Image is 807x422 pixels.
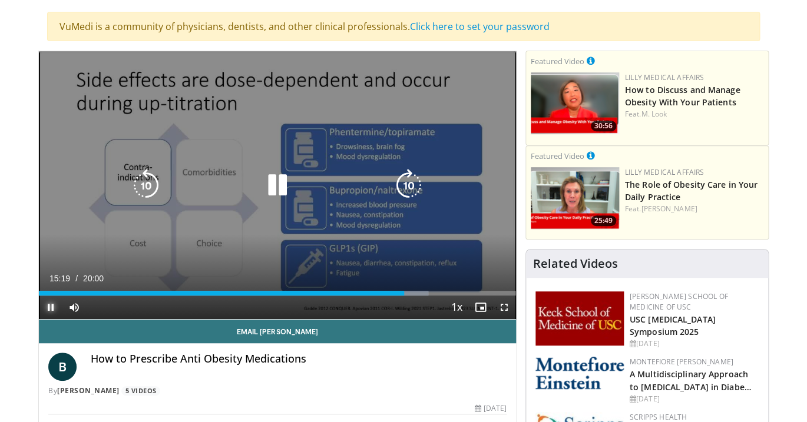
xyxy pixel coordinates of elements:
div: [DATE] [630,338,759,349]
a: M. Look [641,109,667,119]
div: Feat. [625,204,763,214]
button: Enable picture-in-picture mode [469,295,492,319]
button: Playback Rate [445,295,469,319]
a: Lilly Medical Affairs [625,72,705,82]
div: [DATE] [474,403,506,414]
a: Click here to set your password [410,20,550,33]
span: 30:56 [591,121,616,131]
a: [PERSON_NAME] [641,204,697,214]
button: Fullscreen [492,295,516,319]
h4: How to Prescribe Anti Obesity Medications [91,353,507,365]
div: VuMedi is a community of physicians, dentists, and other clinical professionals. [47,12,760,41]
a: [PERSON_NAME] School of Medicine of USC [630,291,728,312]
a: Montefiore [PERSON_NAME] [630,357,733,367]
video-js: Video Player [39,51,516,320]
div: Feat. [625,109,763,119]
div: Progress Bar [39,291,516,295]
span: 25:49 [591,215,616,226]
img: c98a6a29-1ea0-4bd5-8cf5-4d1e188984a7.png.150x105_q85_crop-smart_upscale.png [531,72,619,134]
img: b0142b4c-93a1-4b58-8f91-5265c282693c.png.150x105_q85_autocrop_double_scale_upscale_version-0.2.png [535,357,624,389]
a: Scripps Health [630,412,687,422]
small: Featured Video [531,151,584,161]
a: B [48,353,77,381]
button: Mute [62,295,86,319]
span: / [75,274,78,283]
a: USC [MEDICAL_DATA] Symposium 2025 [630,314,716,337]
a: 30:56 [531,72,619,134]
button: Pause [39,295,62,319]
span: 15:19 [49,274,70,283]
div: By [48,386,507,396]
a: [PERSON_NAME] [57,386,120,396]
h4: Related Videos [533,257,618,271]
a: Email [PERSON_NAME] [39,320,516,343]
span: 20:00 [83,274,104,283]
a: A Multidisciplinary Approach to [MEDICAL_DATA] in Diabe… [630,368,752,392]
a: 5 Videos [121,386,160,396]
a: Lilly Medical Affairs [625,167,705,177]
a: The Role of Obesity Care in Your Daily Practice [625,179,758,202]
a: 25:49 [531,167,619,229]
div: [DATE] [630,394,759,404]
img: e1208b6b-349f-4914-9dd7-f97803bdbf1d.png.150x105_q85_crop-smart_upscale.png [531,167,619,229]
img: 7b941f1f-d101-407a-8bfa-07bd47db01ba.png.150x105_q85_autocrop_double_scale_upscale_version-0.2.jpg [535,291,624,345]
a: How to Discuss and Manage Obesity With Your Patients [625,84,740,108]
small: Featured Video [531,56,584,67]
